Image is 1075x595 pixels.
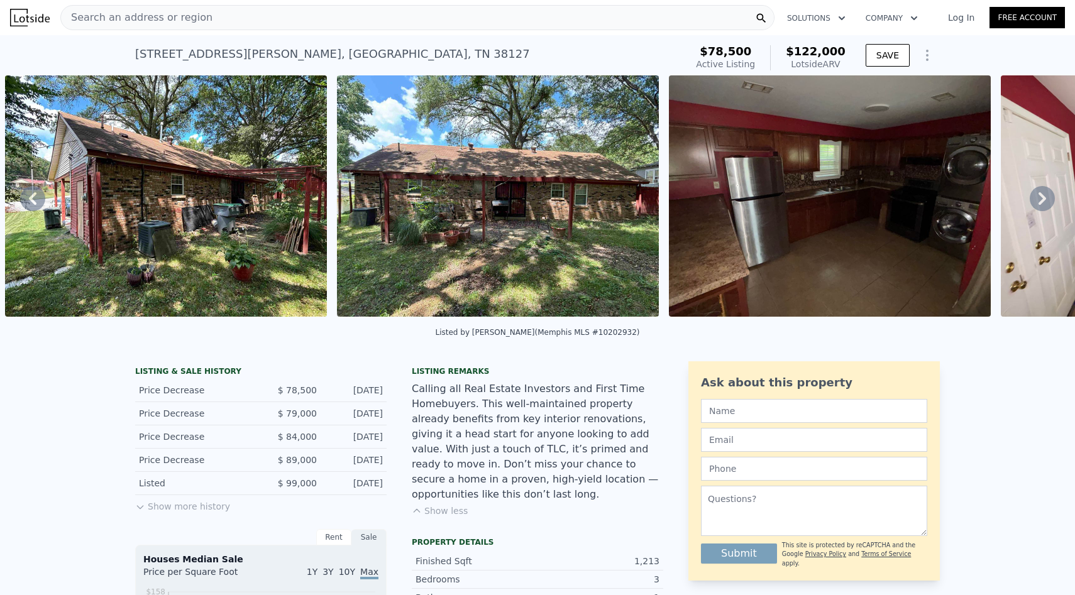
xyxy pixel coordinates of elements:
span: $122,000 [786,45,846,58]
div: [DATE] [327,407,383,420]
div: Listed [139,477,251,489]
div: Houses Median Sale [143,553,378,565]
div: Price per Square Foot [143,565,261,586]
div: 1,213 [537,555,659,567]
span: $78,500 [700,45,751,58]
button: Show Options [915,43,940,68]
input: Name [701,399,927,423]
span: 1Y [307,567,317,577]
div: 3 [537,573,659,586]
div: Lotside ARV [786,58,846,70]
input: Email [701,428,927,452]
img: Sale: 167375940 Parcel: 85716572 [669,75,991,317]
img: Sale: 167375940 Parcel: 85716572 [337,75,659,317]
a: Free Account [990,7,1065,28]
span: $ 79,000 [278,408,317,418]
span: 10Y [339,567,355,577]
a: Terms of Service [861,550,911,557]
input: Phone [701,457,927,481]
a: Log In [933,11,990,24]
div: Ask about this property [701,374,927,391]
img: Sale: 167375940 Parcel: 85716572 [5,75,327,317]
span: $ 78,500 [278,385,317,395]
div: LISTING & SALE HISTORY [135,366,387,379]
div: Rent [316,529,351,545]
button: SAVE [866,44,910,67]
div: This site is protected by reCAPTCHA and the Google and apply. [782,541,927,568]
span: 3Y [322,567,333,577]
div: [DATE] [327,430,383,443]
div: Bedrooms [416,573,537,586]
div: [DATE] [327,384,383,396]
div: Calling all Real Estate Investors and First Time Homebuyers. This well-maintained property alread... [412,381,663,502]
button: Solutions [777,7,856,30]
img: Lotside [10,9,50,26]
div: Property details [412,537,663,547]
button: Show more history [135,495,230,513]
div: [STREET_ADDRESS][PERSON_NAME] , [GEOGRAPHIC_DATA] , TN 38127 [135,45,530,63]
span: $ 84,000 [278,432,317,442]
div: Finished Sqft [416,555,537,567]
div: Listing remarks [412,366,663,376]
div: [DATE] [327,454,383,466]
span: Max [360,567,378,579]
span: Active Listing [696,59,755,69]
div: Listed by [PERSON_NAME] (Memphis MLS #10202932) [435,328,639,337]
div: Price Decrease [139,430,251,443]
span: Search an address or region [61,10,212,25]
div: Price Decrease [139,407,251,420]
button: Company [856,7,928,30]
div: Price Decrease [139,384,251,396]
span: $ 89,000 [278,455,317,465]
div: Sale [351,529,387,545]
button: Submit [701,543,777,564]
button: Show less [412,505,468,517]
a: Privacy Policy [805,550,846,557]
span: $ 99,000 [278,478,317,488]
div: [DATE] [327,477,383,489]
div: Price Decrease [139,454,251,466]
